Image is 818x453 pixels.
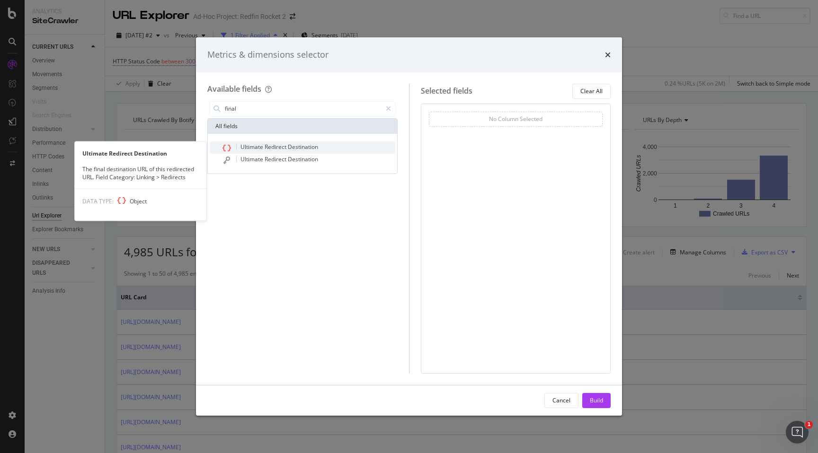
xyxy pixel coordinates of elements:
div: Selected fields [421,86,472,96]
div: Build [590,396,603,404]
div: Available fields [207,84,261,94]
div: Clear All [580,87,603,95]
div: All fields [208,119,397,134]
button: Cancel [544,393,578,408]
span: Destination [288,155,318,163]
input: Search by field name [224,102,382,116]
div: Metrics & dimensions selector [207,49,329,61]
span: Destination [288,143,318,151]
div: times [605,49,611,61]
span: Ultimate [240,143,265,151]
div: No Column Selected [489,115,542,123]
div: modal [196,37,622,416]
span: Redirect [265,155,288,163]
span: Redirect [265,143,288,151]
iframe: Intercom live chat [786,421,809,444]
span: Ultimate [240,155,265,163]
div: Ultimate Redirect Destination [75,149,206,157]
button: Clear All [572,84,611,99]
button: Build [582,393,611,408]
span: 1 [805,421,813,428]
div: The final destination URL of this redirected URL. Field Category: Linking > Redirects [75,165,206,181]
div: Cancel [552,396,570,404]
